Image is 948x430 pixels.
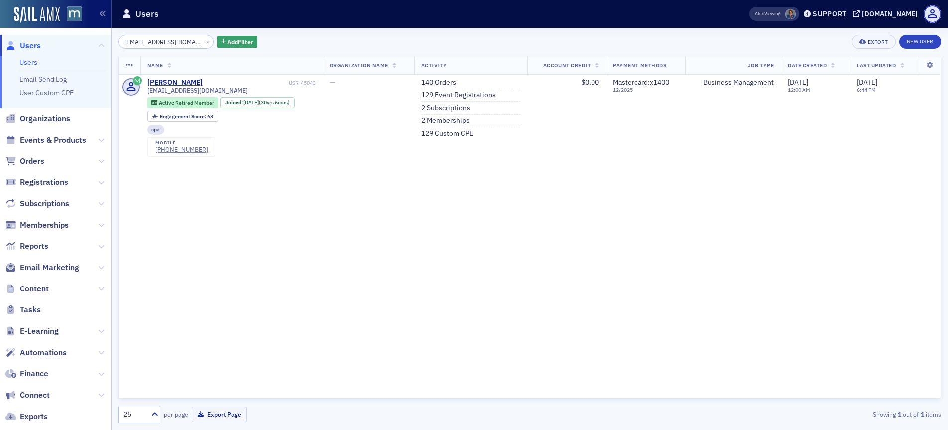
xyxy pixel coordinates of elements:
a: Active Retired Member [151,99,214,106]
span: — [330,78,335,87]
a: Exports [5,411,48,422]
a: Registrations [5,177,68,188]
a: Finance [5,368,48,379]
div: Also [755,10,764,17]
a: [PERSON_NAME] [147,78,203,87]
span: Date Created [788,62,827,69]
div: USR-45043 [204,80,316,86]
a: Content [5,284,49,294]
a: 2 Subscriptions [421,104,470,113]
span: [DATE] [788,78,808,87]
a: Tasks [5,304,41,315]
span: Finance [20,368,48,379]
div: 63 [160,114,213,119]
span: Memberships [20,220,69,231]
span: Tasks [20,304,41,315]
span: Mastercard : x1400 [613,78,669,87]
div: 25 [123,409,145,420]
a: 129 Custom CPE [421,129,473,138]
span: Job Type [748,62,774,69]
span: Connect [20,390,50,401]
span: Viewing [755,10,780,17]
div: Engagement Score: 63 [147,111,218,122]
span: Payment Methods [613,62,666,69]
span: Account Credit [543,62,591,69]
div: Support [813,9,847,18]
span: Organization Name [330,62,388,69]
a: Subscriptions [5,198,69,209]
div: Export [868,39,888,45]
button: AddFilter [217,36,258,48]
div: Joined: 1995-03-20 00:00:00 [220,97,295,108]
button: × [203,37,212,46]
span: [DATE] [857,78,877,87]
a: E-Learning [5,326,59,337]
span: Content [20,284,49,294]
strong: 1 [919,410,926,419]
span: $0.00 [581,78,599,87]
span: [EMAIL_ADDRESS][DOMAIN_NAME] [147,87,248,94]
a: Orders [5,156,44,167]
span: Name [147,62,163,69]
div: Business Management [692,78,774,87]
a: 2 Memberships [421,116,470,125]
time: 12:00 AM [788,86,810,93]
span: Subscriptions [20,198,69,209]
strong: 1 [896,410,903,419]
a: Email Marketing [5,262,79,273]
time: 6:44 PM [857,86,876,93]
a: [PHONE_NUMBER] [155,146,208,153]
span: 12 / 2025 [613,87,678,93]
a: User Custom CPE [19,88,74,97]
button: Export Page [192,407,247,422]
div: Showing out of items [674,410,941,419]
span: Users [20,40,41,51]
a: 140 Orders [421,78,456,87]
span: Activity [421,62,447,69]
a: Organizations [5,113,70,124]
span: Retired Member [175,99,214,106]
img: SailAMX [67,6,82,22]
span: Orders [20,156,44,167]
label: per page [164,410,188,419]
a: Users [19,58,37,67]
a: Users [5,40,41,51]
span: Chris Dougherty [785,9,796,19]
a: Email Send Log [19,75,67,84]
div: Active: Active: Retired Member [147,97,219,108]
span: Active [159,99,175,106]
button: [DOMAIN_NAME] [853,10,921,17]
span: E-Learning [20,326,59,337]
span: Add Filter [227,37,253,46]
a: New User [899,35,941,49]
button: Export [852,35,895,49]
img: SailAMX [14,7,60,23]
a: 129 Event Registrations [421,91,496,100]
h1: Users [135,8,159,20]
a: Reports [5,241,48,252]
span: Events & Products [20,135,86,145]
span: Reports [20,241,48,252]
a: Automations [5,347,67,358]
a: Memberships [5,220,69,231]
a: View Homepage [60,6,82,23]
a: Events & Products [5,135,86,145]
span: Registrations [20,177,68,188]
span: [DATE] [243,99,259,106]
span: Automations [20,347,67,358]
span: Email Marketing [20,262,79,273]
span: Engagement Score : [160,113,207,120]
div: mobile [155,140,208,146]
span: Last Updated [857,62,896,69]
span: Organizations [20,113,70,124]
input: Search… [118,35,214,49]
div: cpa [147,125,165,135]
div: (30yrs 6mos) [243,99,290,106]
div: [DOMAIN_NAME] [862,9,918,18]
span: Joined : [225,99,244,106]
span: Exports [20,411,48,422]
span: Profile [924,5,941,23]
